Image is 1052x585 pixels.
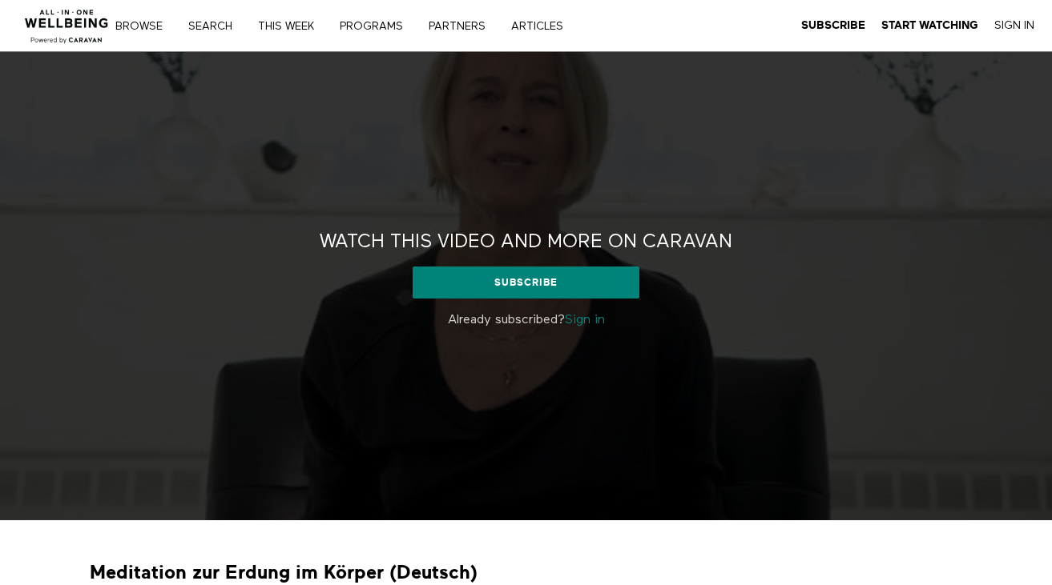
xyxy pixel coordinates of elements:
a: ARTICLES [506,21,580,32]
a: Start Watching [881,18,978,33]
a: Sign In [994,18,1034,33]
a: Browse [110,21,179,32]
a: THIS WEEK [252,21,331,32]
a: PARTNERS [423,21,502,32]
strong: Subscribe [801,19,865,31]
a: PROGRAMS [334,21,420,32]
a: Subscribe [801,18,865,33]
a: Search [183,21,249,32]
strong: Meditation zur Erdung im Körper (Deutsch) [90,560,478,585]
strong: Start Watching [881,19,978,31]
a: Sign in [565,314,605,327]
a: Subscribe [413,266,639,299]
nav: Primary [127,18,596,34]
p: Already subscribed? [290,311,763,330]
h2: Watch this video and more on CARAVAN [320,230,732,254]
